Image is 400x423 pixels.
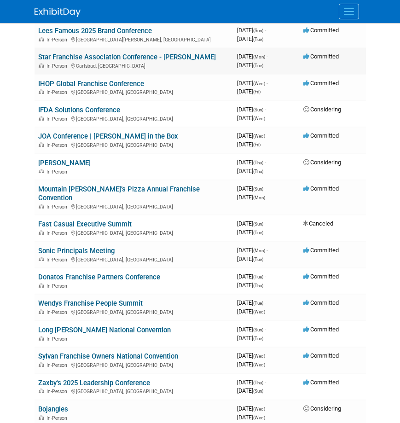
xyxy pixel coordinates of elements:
span: [DATE] [237,326,266,333]
span: (Mon) [253,248,265,253]
span: (Tue) [253,230,263,235]
span: Committed [303,299,339,306]
span: (Wed) [253,309,265,314]
img: In-Person Event [39,204,44,209]
span: [DATE] [237,220,266,227]
img: In-Person Event [39,37,44,41]
span: - [265,185,266,192]
span: [DATE] [237,88,261,95]
span: (Mon) [253,195,265,200]
span: (Thu) [253,160,263,165]
div: [GEOGRAPHIC_DATA], [GEOGRAPHIC_DATA] [38,229,230,236]
span: (Wed) [253,353,265,359]
span: (Tue) [253,257,263,262]
span: (Tue) [253,274,263,279]
span: In-Person [46,63,70,69]
span: [DATE] [237,159,266,166]
img: In-Person Event [39,362,44,367]
span: Committed [303,352,339,359]
span: (Fri) [253,142,261,147]
span: [DATE] [237,335,263,342]
img: In-Person Event [39,63,44,68]
span: Committed [303,379,339,386]
span: (Sun) [253,107,263,112]
img: In-Person Event [39,230,44,235]
span: (Tue) [253,336,263,341]
span: - [265,27,266,34]
img: In-Person Event [39,388,44,393]
button: Menu [339,4,359,19]
a: Donatos Franchise Partners Conference [38,273,160,281]
span: (Sun) [253,327,263,332]
span: Considering [303,405,341,412]
span: Committed [303,185,339,192]
div: [GEOGRAPHIC_DATA][PERSON_NAME], [GEOGRAPHIC_DATA] [38,35,230,43]
span: [DATE] [237,405,268,412]
span: In-Person [46,309,70,315]
span: [DATE] [237,229,263,236]
span: (Wed) [253,133,265,139]
a: JOA Conference | [PERSON_NAME] in the Box [38,132,178,140]
span: [DATE] [237,132,268,139]
span: [DATE] [237,352,268,359]
a: Lees Famous 2025 Brand Conference [38,27,152,35]
span: Committed [303,132,339,139]
div: [GEOGRAPHIC_DATA], [GEOGRAPHIC_DATA] [38,141,230,148]
span: In-Person [46,142,70,148]
span: [DATE] [237,308,265,315]
span: [DATE] [237,27,266,34]
span: [DATE] [237,168,263,174]
span: - [267,132,268,139]
span: Committed [303,27,339,34]
span: [DATE] [237,53,268,60]
a: Zaxby's 2025 Leadership Conference [38,379,150,387]
img: In-Person Event [39,257,44,261]
span: [DATE] [237,282,263,289]
img: In-Person Event [39,142,44,147]
span: Committed [303,247,339,254]
span: [DATE] [237,62,263,69]
span: Committed [303,273,339,280]
span: (Thu) [253,283,263,288]
span: Considering [303,159,341,166]
span: Committed [303,53,339,60]
div: [GEOGRAPHIC_DATA], [GEOGRAPHIC_DATA] [38,361,230,368]
span: [DATE] [237,387,263,394]
span: In-Person [46,257,70,263]
span: In-Person [46,336,70,342]
div: [GEOGRAPHIC_DATA], [GEOGRAPHIC_DATA] [38,115,230,122]
span: - [265,159,266,166]
a: IHOP Global Franchise Conference [38,80,144,88]
span: [DATE] [237,414,265,421]
span: In-Person [46,37,70,43]
span: Canceled [303,220,333,227]
div: [GEOGRAPHIC_DATA], [GEOGRAPHIC_DATA] [38,255,230,263]
img: In-Person Event [39,309,44,314]
img: In-Person Event [39,336,44,341]
a: Wendys Franchise People Summit [38,299,143,307]
span: In-Person [46,169,70,175]
span: (Sun) [253,28,263,33]
a: IFDA Solutions Conference [38,106,120,114]
span: (Sun) [253,221,263,226]
a: Star Franchise Association Conference - [PERSON_NAME] [38,53,216,61]
span: [DATE] [237,247,268,254]
a: Fast Casual Executive Summit [38,220,132,228]
span: (Fri) [253,89,261,94]
span: [DATE] [237,273,266,280]
span: (Thu) [253,169,263,174]
a: Sonic Principals Meeting [38,247,115,255]
span: - [267,352,268,359]
span: (Wed) [253,116,265,121]
span: In-Person [46,116,70,122]
span: (Sun) [253,388,263,394]
img: In-Person Event [39,89,44,94]
span: - [265,326,266,333]
span: In-Person [46,362,70,368]
span: - [267,80,268,87]
span: (Tue) [253,37,263,42]
div: [GEOGRAPHIC_DATA], [GEOGRAPHIC_DATA] [38,88,230,95]
span: [DATE] [237,35,263,42]
a: Sylvan Franchise Owners National Convention [38,352,178,360]
span: [DATE] [237,361,265,368]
